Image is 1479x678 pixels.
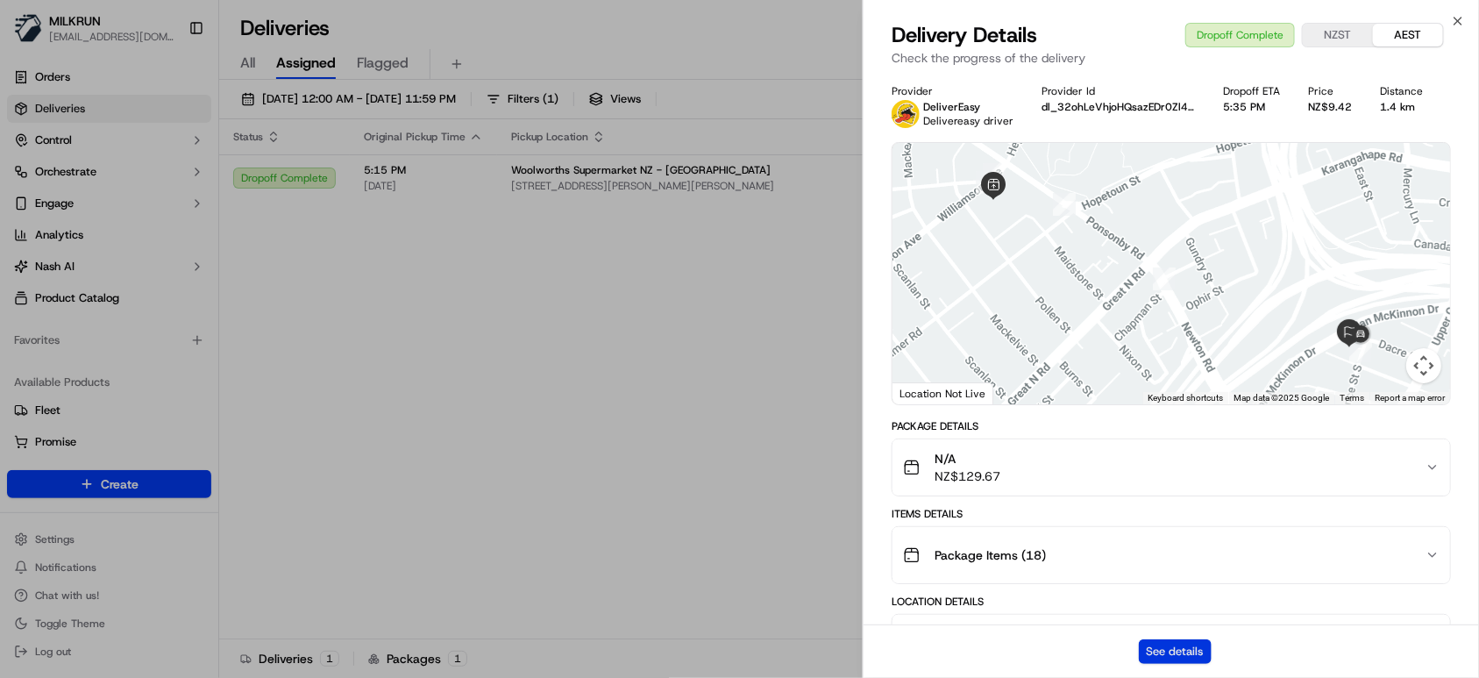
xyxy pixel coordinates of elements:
a: Report a map error [1375,393,1445,403]
button: Keyboard shortcuts [1148,392,1223,404]
button: dl_32ohLeVhjoHQsazEDr0Zl4LvFAX [1042,100,1195,114]
a: Terms (opens in new tab) [1340,393,1364,403]
p: Check the progress of the delivery [892,49,1451,67]
div: Location Details [892,595,1451,609]
span: N/A [935,450,1000,467]
div: Provider [892,84,1013,98]
div: 6 [1153,268,1176,290]
div: 4 [976,171,999,194]
span: Delivery Details [892,21,1037,49]
span: Package Items ( 18 ) [935,546,1046,564]
div: Package Details [892,419,1451,433]
button: AEST [1373,24,1443,46]
div: 7 [1349,340,1372,363]
div: 3 [1053,193,1076,216]
div: 1.4 km [1380,100,1423,114]
button: N/ANZ$129.67 [892,439,1450,496]
button: Package Items (18) [892,527,1450,583]
div: Dropoff ETA [1223,84,1280,98]
button: Map camera controls [1406,348,1441,383]
span: Delivereasy driver [923,114,1013,128]
div: Price [1308,84,1352,98]
img: Google [897,382,955,404]
div: 5:35 PM [1223,100,1280,114]
div: Distance [1380,84,1423,98]
div: Items Details [892,507,1451,521]
p: DeliverEasy [923,100,1013,114]
button: See details [1139,639,1212,664]
span: Map data ©2025 Google [1234,393,1329,403]
div: Location Not Live [892,382,993,404]
div: Provider Id [1042,84,1195,98]
img: delivereasy_logo.png [892,100,920,128]
div: 5 [983,163,1006,186]
span: NZ$129.67 [935,467,1000,485]
a: Open this area in Google Maps (opens a new window) [897,382,955,404]
button: NZST [1303,24,1373,46]
div: NZ$9.42 [1308,100,1352,114]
